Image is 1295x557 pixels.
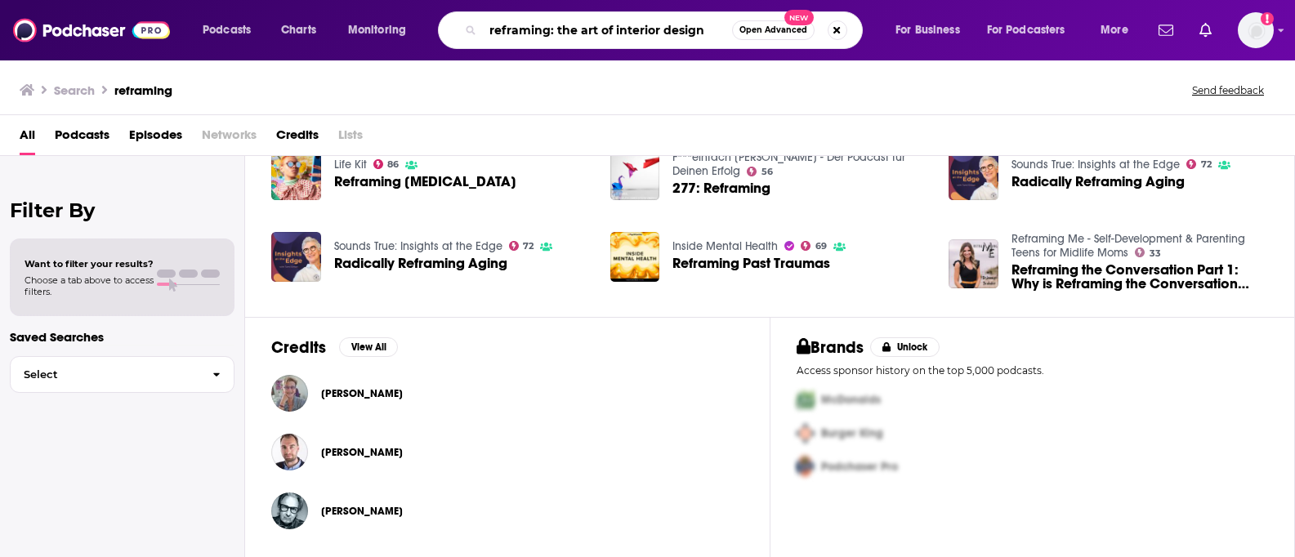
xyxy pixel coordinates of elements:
button: Open AdvancedNew [732,20,815,40]
a: 56 [747,167,773,176]
h2: Brands [797,337,864,358]
a: Episodes [129,122,182,155]
span: Open Advanced [739,26,807,34]
p: Saved Searches [10,329,234,345]
a: F***einfach machen - Der Podcast für Deinen Erfolg [672,150,905,178]
button: Show profile menu [1238,12,1274,48]
a: Reframing Me - Self-Development & Parenting Teens for Midlife Moms [1011,232,1245,260]
svg: Add a profile image [1261,12,1274,25]
span: McDonalds [821,393,881,407]
a: CreditsView All [271,337,398,358]
a: All [20,122,35,155]
a: Reframing Past Traumas [672,256,830,270]
button: Marianne HirschMarianne Hirsch [271,368,744,420]
a: 86 [373,159,400,169]
span: Choose a tab above to access filters. [25,274,154,297]
img: Reframing Past Traumas [610,232,660,282]
p: Access sponsor history on the top 5,000 podcasts. [797,364,1269,377]
img: Radically Reframing Aging [949,150,998,200]
button: open menu [884,17,980,43]
a: Radically Reframing Aging [334,256,507,270]
span: [PERSON_NAME] [321,446,403,459]
button: Michael TIngsagerMichael TIngsager [271,426,744,479]
a: Show notifications dropdown [1193,16,1218,44]
img: William Mazza [271,492,308,529]
a: William Mazza [321,505,403,518]
img: Second Pro Logo [790,417,821,450]
img: Third Pro Logo [790,450,821,483]
button: open menu [1089,17,1149,43]
a: Podcasts [55,122,109,155]
button: Select [10,356,234,393]
span: Monitoring [348,19,406,42]
a: Michael TIngsager [321,446,403,459]
span: [PERSON_NAME] [321,505,403,518]
img: 277: Reframing [610,150,660,200]
span: 33 [1150,250,1161,257]
div: Search podcasts, credits, & more... [453,11,878,49]
a: 72 [509,241,534,251]
button: open menu [337,17,427,43]
img: Reframing procrastination [271,150,321,200]
span: More [1101,19,1128,42]
a: Credits [276,122,319,155]
button: View All [339,337,398,357]
img: User Profile [1238,12,1274,48]
img: Radically Reframing Aging [271,232,321,282]
a: 277: Reframing [672,181,770,195]
a: Sounds True: Insights at the Edge [334,239,502,253]
h2: Credits [271,337,326,358]
a: Reframing the Conversation Part 1: Why is Reframing the Conversation Important? [949,239,998,289]
button: open menu [976,17,1089,43]
img: First Pro Logo [790,383,821,417]
button: Unlock [870,337,940,357]
a: Sounds True: Insights at the Edge [1011,158,1180,172]
button: William MazzaWilliam Mazza [271,485,744,537]
span: 86 [387,161,399,168]
span: [PERSON_NAME] [321,387,403,400]
img: Marianne Hirsch [271,375,308,412]
span: New [784,10,814,25]
h3: reframing [114,82,172,98]
a: 33 [1135,247,1161,257]
img: Podchaser - Follow, Share and Rate Podcasts [13,15,170,46]
a: Reframing the Conversation Part 1: Why is Reframing the Conversation Important? [1011,263,1268,291]
a: 72 [1186,159,1212,169]
a: Show notifications dropdown [1152,16,1180,44]
span: Want to filter your results? [25,258,154,270]
span: 69 [815,243,827,250]
span: For Business [895,19,960,42]
span: Reframing [MEDICAL_DATA] [334,175,516,189]
a: Reframing procrastination [334,175,516,189]
span: 72 [1201,161,1212,168]
span: Networks [202,122,257,155]
a: 69 [801,241,827,251]
span: 72 [523,243,534,250]
img: Michael TIngsager [271,434,308,470]
span: Radically Reframing Aging [1011,175,1185,189]
a: Inside Mental Health [672,239,778,253]
span: 56 [761,168,773,176]
span: Burger King [821,426,883,440]
a: Marianne Hirsch [321,387,403,400]
span: For Podcasters [987,19,1065,42]
span: Podcasts [203,19,251,42]
span: Charts [281,19,316,42]
span: Select [11,369,199,380]
button: Send feedback [1187,83,1269,97]
span: Logged in as ericagelbard [1238,12,1274,48]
